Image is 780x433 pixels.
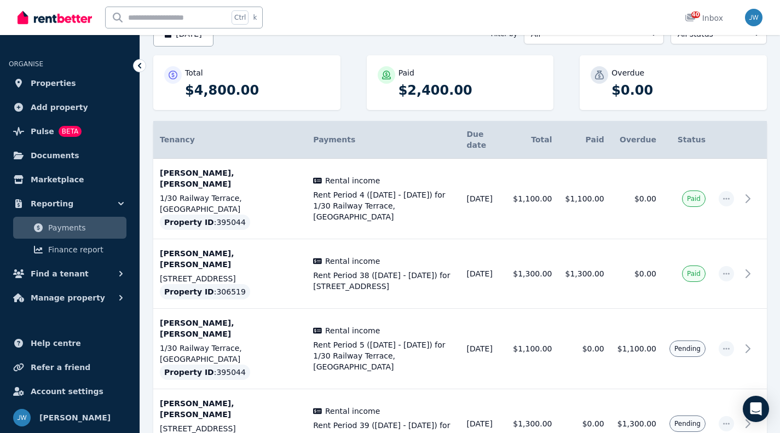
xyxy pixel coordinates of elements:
th: Total [506,121,558,159]
span: Paid [687,269,701,278]
p: Overdue [611,67,644,78]
td: [DATE] [460,239,507,309]
span: Rental income [325,325,380,336]
p: $2,400.00 [398,82,543,99]
td: $1,100.00 [558,159,610,239]
td: [DATE] [460,309,507,389]
img: Juliet Whittles [13,409,31,426]
span: k [253,13,257,22]
td: $1,100.00 [506,159,558,239]
span: Ctrl [232,10,249,25]
span: Pulse [31,125,54,138]
a: Help centre [9,332,131,354]
p: [PERSON_NAME], [PERSON_NAME] [160,317,300,339]
p: $0.00 [611,82,756,99]
td: $0.00 [558,309,610,389]
div: Inbox [685,13,723,24]
span: Rent Period 38 ([DATE] - [DATE]) for [STREET_ADDRESS] [313,270,453,292]
span: Documents [31,149,79,162]
span: Find a tenant [31,267,89,280]
td: [DATE] [460,159,507,239]
a: Documents [9,145,131,166]
span: [PERSON_NAME] [39,411,111,424]
a: Properties [9,72,131,94]
a: Payments [13,217,126,239]
span: Rental income [325,256,380,267]
td: $1,100.00 [506,309,558,389]
th: Overdue [611,121,663,159]
span: Finance report [48,243,122,256]
p: Paid [398,67,414,78]
a: Refer a friend [9,356,131,378]
span: Refer a friend [31,361,90,374]
button: Reporting [9,193,131,215]
span: Account settings [31,385,103,398]
span: 40 [691,11,700,18]
div: Open Intercom Messenger [743,396,769,422]
span: Pending [674,419,701,428]
a: Finance report [13,239,126,261]
th: Due date [460,121,507,159]
th: Status [663,121,712,159]
span: Help centre [31,337,81,350]
span: BETA [59,126,82,137]
span: Rent Period 5 ([DATE] - [DATE]) for 1/30 Railway Terrace, [GEOGRAPHIC_DATA] [313,339,453,372]
th: Tenancy [153,121,307,159]
p: Total [185,67,203,78]
button: Find a tenant [9,263,131,285]
div: : 395044 [160,215,250,230]
span: Marketplace [31,173,84,186]
td: $1,300.00 [506,239,558,309]
span: Property ID [164,367,214,378]
span: $0.00 [634,269,656,278]
button: Manage property [9,287,131,309]
img: Juliet Whittles [745,9,762,26]
span: Rental income [325,175,380,186]
span: Paid [687,194,701,203]
span: $0.00 [634,194,656,203]
p: [STREET_ADDRESS] [160,273,300,284]
span: Reporting [31,197,73,210]
p: [PERSON_NAME], [PERSON_NAME] [160,168,300,189]
span: $1,300.00 [617,419,656,428]
span: Pending [674,344,701,353]
span: Add property [31,101,88,114]
p: 1/30 Railway Terrace, [GEOGRAPHIC_DATA] [160,343,300,365]
a: Account settings [9,380,131,402]
p: [PERSON_NAME], [PERSON_NAME] [160,398,300,420]
span: Manage property [31,291,105,304]
span: $1,100.00 [617,344,656,353]
td: $1,300.00 [558,239,610,309]
p: [PERSON_NAME], [PERSON_NAME] [160,248,300,270]
span: Property ID [164,217,214,228]
span: Rental income [325,406,380,417]
img: RentBetter [18,9,92,26]
span: ORGANISE [9,60,43,68]
p: $4,800.00 [185,82,330,99]
th: Paid [558,121,610,159]
span: Property ID [164,286,214,297]
span: Rent Period 4 ([DATE] - [DATE]) for 1/30 Railway Terrace, [GEOGRAPHIC_DATA] [313,189,453,222]
span: Payments [48,221,122,234]
div: : 306519 [160,284,250,299]
div: : 395044 [160,365,250,380]
a: Marketplace [9,169,131,190]
a: Add property [9,96,131,118]
p: 1/30 Railway Terrace, [GEOGRAPHIC_DATA] [160,193,300,215]
a: PulseBETA [9,120,131,142]
span: Properties [31,77,76,90]
span: Payments [313,135,355,144]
